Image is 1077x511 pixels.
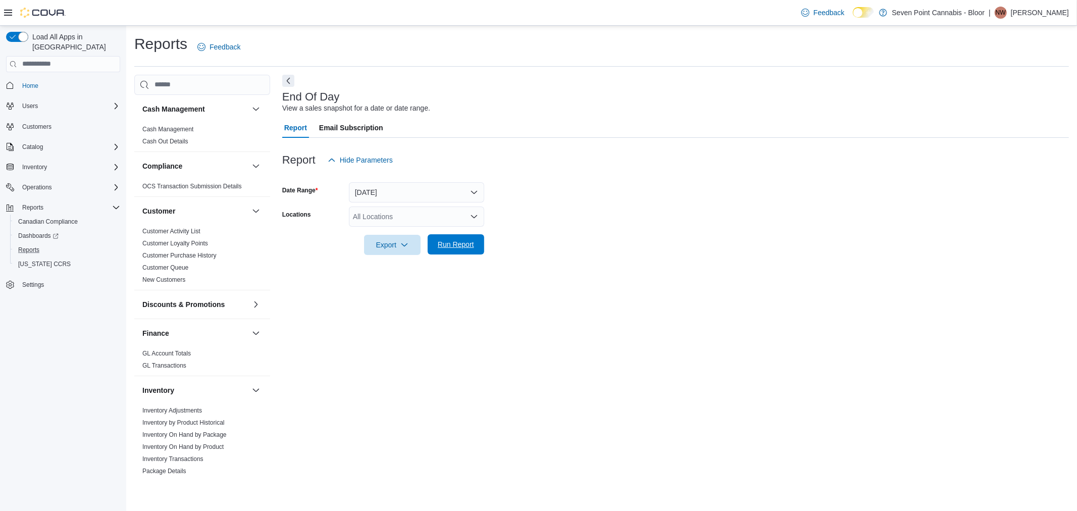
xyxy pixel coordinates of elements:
[142,362,186,369] a: GL Transactions
[142,125,193,133] span: Cash Management
[142,455,203,463] span: Inventory Transactions
[1011,7,1069,19] p: [PERSON_NAME]
[134,225,270,290] div: Customer
[210,42,240,52] span: Feedback
[142,276,185,284] span: New Customers
[18,120,120,133] span: Customers
[370,235,415,255] span: Export
[813,8,844,18] span: Feedback
[250,327,262,339] button: Finance
[142,419,225,426] a: Inventory by Product Historical
[2,119,124,134] button: Customers
[22,102,38,110] span: Users
[28,32,120,52] span: Load All Apps in [GEOGRAPHIC_DATA]
[6,74,120,319] nav: Complex example
[20,8,66,18] img: Cova
[18,246,39,254] span: Reports
[250,160,262,172] button: Compliance
[319,118,383,138] span: Email Subscription
[142,126,193,133] a: Cash Management
[142,443,224,450] a: Inventory On Hand by Product
[142,138,188,145] a: Cash Out Details
[995,7,1007,19] div: Nadia Woldegiorgis
[22,123,52,131] span: Customers
[10,215,124,229] button: Canadian Compliance
[2,78,124,93] button: Home
[22,183,52,191] span: Operations
[142,206,248,216] button: Customer
[142,252,217,259] a: Customer Purchase History
[282,211,311,219] label: Locations
[142,299,248,310] button: Discounts & Promotions
[797,3,848,23] a: Feedback
[22,163,47,171] span: Inventory
[18,121,56,133] a: Customers
[18,100,42,112] button: Users
[142,468,186,475] a: Package Details
[134,123,270,151] div: Cash Management
[989,7,991,19] p: |
[142,137,188,145] span: Cash Out Details
[2,99,124,113] button: Users
[250,298,262,311] button: Discounts & Promotions
[142,443,224,451] span: Inventory On Hand by Product
[2,160,124,174] button: Inventory
[892,7,985,19] p: Seven Point Cannabis - Bloor
[14,244,43,256] a: Reports
[18,201,47,214] button: Reports
[18,141,120,153] span: Catalog
[250,384,262,396] button: Inventory
[142,228,200,235] a: Customer Activity List
[250,103,262,115] button: Cash Management
[18,161,51,173] button: Inventory
[2,277,124,292] button: Settings
[142,350,191,357] a: GL Account Totals
[142,239,208,247] span: Customer Loyalty Points
[142,227,200,235] span: Customer Activity List
[14,216,120,228] span: Canadian Compliance
[324,150,397,170] button: Hide Parameters
[142,183,242,190] a: OCS Transaction Submission Details
[470,213,478,221] button: Open list of options
[853,7,874,18] input: Dark Mode
[142,161,248,171] button: Compliance
[134,347,270,376] div: Finance
[18,279,48,291] a: Settings
[282,103,430,114] div: View a sales snapshot for a date or date range.
[142,407,202,414] a: Inventory Adjustments
[193,37,244,57] a: Feedback
[14,244,120,256] span: Reports
[438,239,474,249] span: Run Report
[142,419,225,427] span: Inventory by Product Historical
[10,257,124,271] button: [US_STATE] CCRS
[282,75,294,87] button: Next
[10,229,124,243] a: Dashboards
[134,180,270,196] div: Compliance
[142,328,248,338] button: Finance
[282,186,318,194] label: Date Range
[142,161,182,171] h3: Compliance
[18,181,120,193] span: Operations
[2,200,124,215] button: Reports
[142,328,169,338] h3: Finance
[142,104,205,114] h3: Cash Management
[14,216,82,228] a: Canadian Compliance
[134,34,187,54] h1: Reports
[142,240,208,247] a: Customer Loyalty Points
[18,161,120,173] span: Inventory
[14,230,120,242] span: Dashboards
[364,235,421,255] button: Export
[142,455,203,463] a: Inventory Transactions
[18,141,47,153] button: Catalog
[349,182,484,202] button: [DATE]
[142,431,227,439] span: Inventory On Hand by Package
[18,260,71,268] span: [US_STATE] CCRS
[996,7,1006,19] span: NW
[142,406,202,415] span: Inventory Adjustments
[282,154,316,166] h3: Report
[22,281,44,289] span: Settings
[14,230,63,242] a: Dashboards
[2,180,124,194] button: Operations
[18,80,42,92] a: Home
